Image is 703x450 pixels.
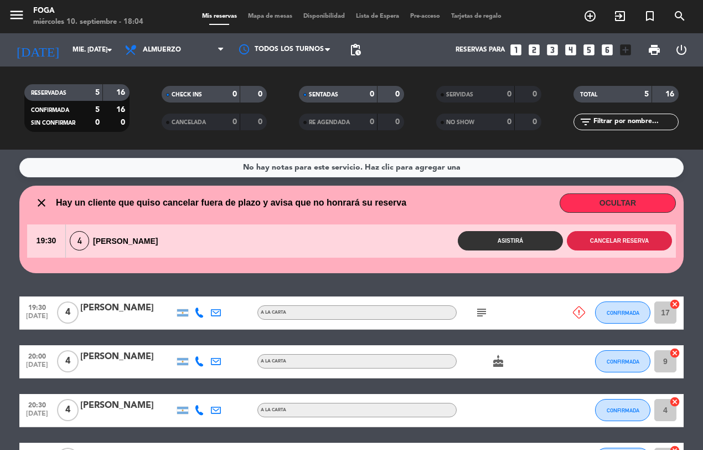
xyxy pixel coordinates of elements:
[673,9,686,23] i: search
[23,300,51,313] span: 19:30
[567,231,672,250] button: Cancelar reserva
[116,106,127,114] strong: 16
[527,43,541,57] i: looks_two
[446,120,474,125] span: NO SHOW
[545,43,560,57] i: looks_3
[23,361,51,374] span: [DATE]
[564,43,578,57] i: looks_4
[243,161,461,174] div: No hay notas para este servicio. Haz clic para agregar una
[261,408,286,412] span: A LA CARTA
[261,310,286,315] span: A LA CARTA
[258,90,265,98] strong: 0
[607,407,639,413] span: CONFIRMADA
[370,90,374,98] strong: 0
[579,115,592,129] i: filter_list
[70,231,89,250] span: 4
[261,359,286,364] span: A LA CARTA
[172,120,206,125] span: CANCELADA
[592,116,678,128] input: Filtrar por nombre...
[31,90,66,96] span: RESERVADAS
[648,43,661,57] span: print
[232,90,237,98] strong: 0
[613,9,627,23] i: exit_to_app
[607,359,639,365] span: CONFIRMADA
[31,120,75,126] span: SIN CONFIRMAR
[395,118,402,126] strong: 0
[595,399,650,421] button: CONFIRMADA
[644,90,649,98] strong: 5
[116,89,127,96] strong: 16
[370,118,374,126] strong: 0
[95,106,100,114] strong: 5
[80,350,174,364] div: [PERSON_NAME]
[27,224,65,258] span: 19:30
[23,313,51,325] span: [DATE]
[57,301,79,324] span: 4
[405,13,446,19] span: Pre-acceso
[446,92,473,98] span: SERVIDAS
[507,90,511,98] strong: 0
[560,193,676,213] button: OCULTAR
[643,9,657,23] i: turned_in_not
[103,43,116,57] i: arrow_drop_down
[143,46,181,54] span: Almuerzo
[665,90,676,98] strong: 16
[350,13,405,19] span: Lista de Espera
[475,306,488,319] i: subject
[172,92,202,98] span: CHECK INS
[600,43,614,57] i: looks_6
[309,120,350,125] span: RE AGENDADA
[509,43,523,57] i: looks_one
[309,92,338,98] span: SENTADAS
[607,310,639,316] span: CONFIRMADA
[23,398,51,411] span: 20:30
[258,118,265,126] strong: 0
[298,13,350,19] span: Disponibilidad
[456,46,505,54] span: Reservas para
[80,398,174,413] div: [PERSON_NAME]
[669,347,680,359] i: cancel
[23,349,51,362] span: 20:00
[66,231,168,250] div: [PERSON_NAME]
[349,43,362,57] span: pending_actions
[95,119,100,126] strong: 0
[446,13,507,19] span: Tarjetas de regalo
[35,196,48,209] i: close
[507,118,511,126] strong: 0
[57,350,79,372] span: 4
[458,231,563,250] button: Asistirá
[121,119,127,126] strong: 0
[33,17,143,28] div: miércoles 10. septiembre - 18:04
[232,118,237,126] strong: 0
[56,196,406,210] span: Hay un cliente que quiso cancelar fuera de plazo y avisa que no honrará su reserva
[580,92,597,98] span: TOTAL
[23,410,51,423] span: [DATE]
[80,301,174,315] div: [PERSON_NAME]
[8,38,67,62] i: [DATE]
[395,90,402,98] strong: 0
[668,33,695,67] div: LOG OUT
[95,89,100,96] strong: 5
[33,6,143,17] div: FOGA
[197,13,242,19] span: Mis reservas
[618,43,633,57] i: add_box
[8,7,25,27] button: menu
[533,118,539,126] strong: 0
[242,13,298,19] span: Mapa de mesas
[669,299,680,310] i: cancel
[492,355,505,368] i: cake
[583,9,597,23] i: add_circle_outline
[533,90,539,98] strong: 0
[582,43,596,57] i: looks_5
[669,396,680,407] i: cancel
[595,301,650,324] button: CONFIRMADA
[57,399,79,421] span: 4
[675,43,688,57] i: power_settings_new
[31,108,69,113] span: CONFIRMADA
[8,7,25,23] i: menu
[595,350,650,372] button: CONFIRMADA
